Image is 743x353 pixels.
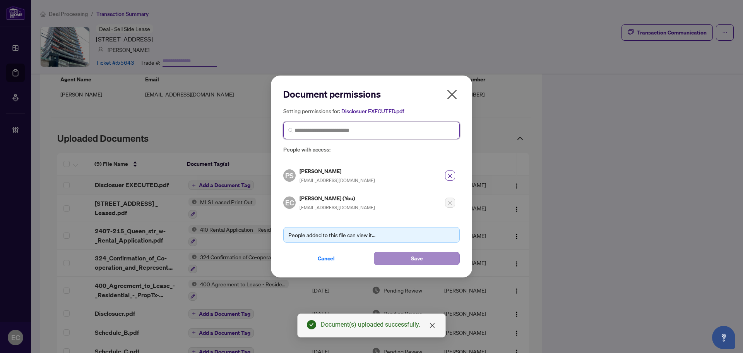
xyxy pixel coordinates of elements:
span: PS [285,170,294,181]
span: [EMAIL_ADDRESS][DOMAIN_NAME] [300,205,375,210]
h5: [PERSON_NAME] [300,167,375,176]
span: check-circle [307,320,316,329]
h5: [PERSON_NAME] (You) [300,194,375,203]
span: [EMAIL_ADDRESS][DOMAIN_NAME] [300,177,375,183]
span: Cancel [318,252,335,265]
h2: Document permissions [283,88,460,100]
div: People added to this file can view it... [288,231,455,239]
a: Close [428,321,437,330]
span: People with access: [283,145,460,154]
span: close [447,173,453,179]
span: Save [411,252,423,265]
button: Cancel [283,252,369,265]
span: EC [285,197,294,208]
span: close [429,322,435,329]
span: close [446,88,458,101]
button: Open asap [712,326,735,349]
img: search_icon [288,128,293,133]
button: Save [374,252,460,265]
h5: Setting permissions for: [283,107,460,115]
span: Disclosuer EXECUTED.pdf [341,108,404,115]
div: Document(s) uploaded successfully. [321,320,436,329]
